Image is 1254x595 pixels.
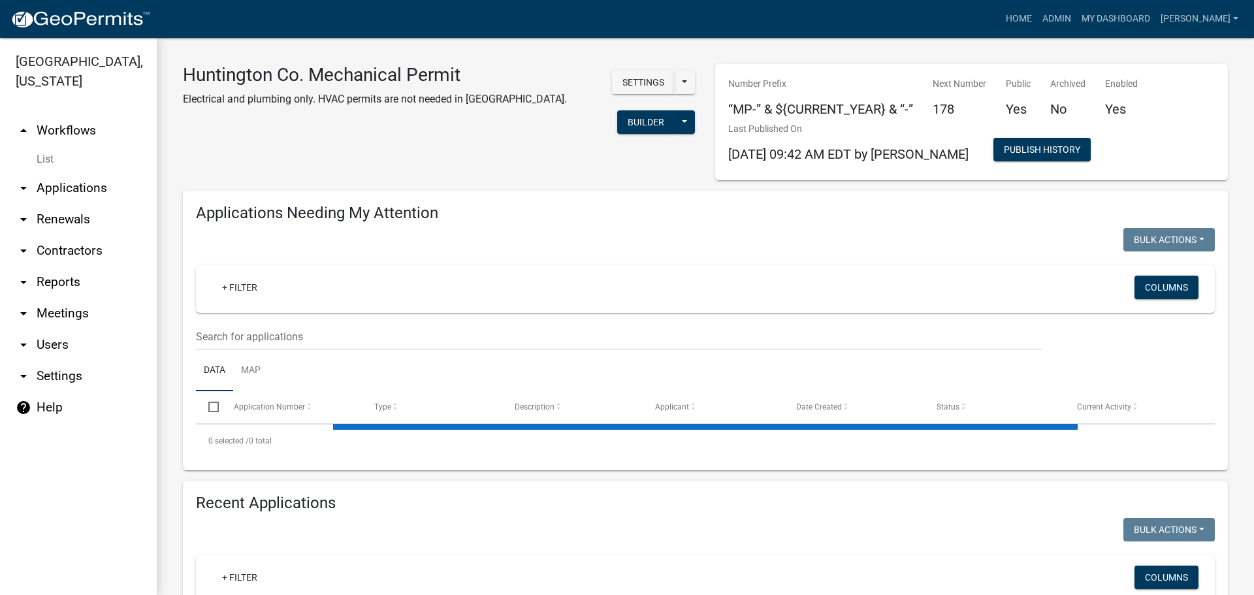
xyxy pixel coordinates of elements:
[1105,101,1138,117] h5: Yes
[728,77,913,91] p: Number Prefix
[1001,7,1037,31] a: Home
[16,306,31,321] i: arrow_drop_down
[783,391,924,423] datatable-header-cell: Date Created
[16,337,31,353] i: arrow_drop_down
[643,391,783,423] datatable-header-cell: Applicant
[1065,391,1205,423] datatable-header-cell: Current Activity
[1123,228,1215,251] button: Bulk Actions
[1155,7,1244,31] a: [PERSON_NAME]
[1076,7,1155,31] a: My Dashboard
[728,101,913,117] h5: “MP-” & ${CURRENT_YEAR} & “-”
[1105,77,1138,91] p: Enabled
[1050,101,1085,117] h5: No
[16,123,31,138] i: arrow_drop_up
[796,402,842,411] span: Date Created
[196,494,1215,513] h4: Recent Applications
[933,77,986,91] p: Next Number
[1123,518,1215,541] button: Bulk Actions
[617,110,675,134] button: Builder
[1134,276,1198,299] button: Columns
[1037,7,1076,31] a: Admin
[196,391,221,423] datatable-header-cell: Select
[1006,101,1031,117] h5: Yes
[1134,566,1198,589] button: Columns
[16,212,31,227] i: arrow_drop_down
[612,71,675,94] button: Settings
[16,400,31,415] i: help
[924,391,1065,423] datatable-header-cell: Status
[1077,402,1131,411] span: Current Activity
[515,402,555,411] span: Description
[196,204,1215,223] h4: Applications Needing My Attention
[933,101,986,117] h5: 178
[196,425,1215,457] div: 0 total
[728,146,969,162] span: [DATE] 09:42 AM EDT by [PERSON_NAME]
[16,368,31,384] i: arrow_drop_down
[183,64,567,86] h3: Huntington Co. Mechanical Permit
[374,402,391,411] span: Type
[212,566,268,589] a: + Filter
[16,243,31,259] i: arrow_drop_down
[233,350,268,392] a: Map
[993,138,1091,161] button: Publish History
[1006,77,1031,91] p: Public
[183,91,567,107] p: Electrical and plumbing only. HVAC permits are not needed in [GEOGRAPHIC_DATA].
[362,391,502,423] datatable-header-cell: Type
[937,402,959,411] span: Status
[993,146,1091,156] wm-modal-confirm: Workflow Publish History
[221,391,361,423] datatable-header-cell: Application Number
[196,323,1042,350] input: Search for applications
[502,391,643,423] datatable-header-cell: Description
[208,436,249,445] span: 0 selected /
[655,402,689,411] span: Applicant
[16,274,31,290] i: arrow_drop_down
[1050,77,1085,91] p: Archived
[728,122,969,136] p: Last Published On
[196,350,233,392] a: Data
[212,276,268,299] a: + Filter
[16,180,31,196] i: arrow_drop_down
[234,402,305,411] span: Application Number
